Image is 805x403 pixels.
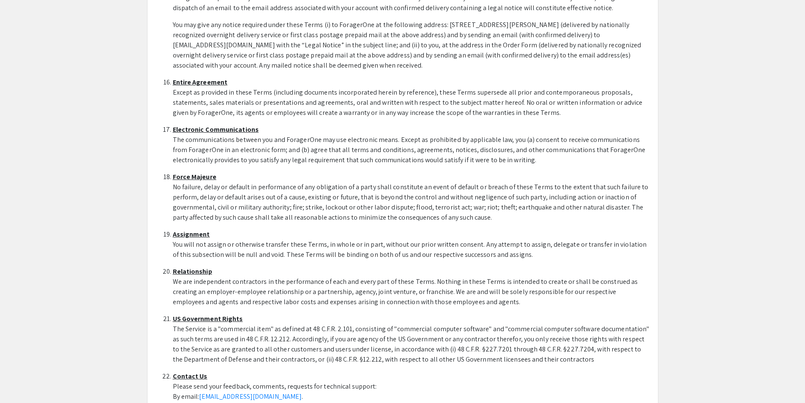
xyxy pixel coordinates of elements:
a: [EMAIL_ADDRESS][DOMAIN_NAME] [199,392,302,401]
u: US Government Rights [173,314,243,323]
u: Assignment [173,230,210,239]
p: The Service is a "commercial item" as defined at 48 C.F.R. 2.101, consisting of "commercial compu... [173,324,649,365]
p: Except as provided in these Terms (including documents incorporated herein by reference), these T... [173,87,649,118]
p: You will not assign or otherwise transfer these Terms, in whole or in part, without our prior wri... [173,240,649,260]
p: No failure, delay or default in performance of any obligation of a party shall constitute an even... [173,182,649,223]
p: The communications between you and ForagerOne may use electronic means. Except as prohibited by a... [173,135,649,165]
p: We are independent contractors in the performance of each and every part of these Terms. Nothing ... [173,277,649,307]
u: Electronic Communications [173,125,259,134]
p: You may give any notice required under these Terms (i) to ForagerOne at the following address: [S... [173,20,649,71]
u: Entire Agreement [173,78,228,87]
u: Contact Us [173,372,207,381]
iframe: Chat [6,365,36,397]
u: Force Majeure [173,172,216,181]
u: Relationship [173,267,212,276]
